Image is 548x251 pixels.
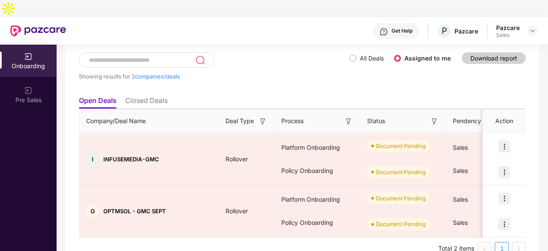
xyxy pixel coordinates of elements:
[453,196,468,203] span: Sales
[132,73,180,80] span: 2 companies/deals
[430,117,439,126] img: svg+xml;base64,PHN2ZyB3aWR0aD0iMTYiIGhlaWdodD0iMTYiIHZpZXdCb3g9IjAgMCAxNiAxNiIgZmlsbD0ibm9uZSIgeG...
[86,153,99,166] div: I
[376,194,426,203] div: Document Pending
[529,27,536,34] img: svg+xml;base64,PHN2ZyBpZD0iRHJvcGRvd24tMzJ4MzIiIHhtbG5zPSJodHRwOi8vd3d3LnczLm9yZy8yMDAwL3N2ZyIgd2...
[379,27,388,36] img: svg+xml;base64,PHN2ZyBpZD0iSGVscC0zMngzMiIgeG1sbnM9Imh0dHA6Ly93d3cudzMub3JnLzIwMDAvc3ZnIiB3aWR0aD...
[195,55,205,65] img: svg+xml;base64,PHN2ZyB3aWR0aD0iMjQiIGhlaWdodD0iMjUiIHZpZXdCb3g9IjAgMCAyNCAyNSIgZmlsbD0ibm9uZSIgeG...
[274,136,360,159] div: Platform Onboarding
[376,142,426,150] div: Document Pending
[453,144,468,151] span: Sales
[360,54,384,62] label: All Deals
[483,109,526,133] th: Action
[453,116,491,126] span: Pendency On
[376,168,426,176] div: Document Pending
[376,220,426,228] div: Document Pending
[86,205,99,218] div: O
[24,52,33,61] img: svg+xml;base64,PHN2ZyB3aWR0aD0iMjAiIGhlaWdodD0iMjAiIHZpZXdCb3g9IjAgMCAyMCAyMCIgZmlsbD0ibm9uZSIgeG...
[10,25,66,36] img: New Pazcare Logo
[391,27,413,34] div: Get Help
[404,54,451,62] label: Assigned to me
[79,109,219,133] th: Company/Deal Name
[498,140,510,152] img: icon
[274,159,360,182] div: Policy Onboarding
[462,52,526,64] button: Download report
[498,218,510,230] img: icon
[442,26,447,36] span: P
[125,96,168,109] li: Closed Deals
[259,117,267,126] img: svg+xml;base64,PHN2ZyB3aWR0aD0iMTYiIGhlaWdodD0iMTYiIHZpZXdCb3g9IjAgMCAxNiAxNiIgZmlsbD0ibm9uZSIgeG...
[498,166,510,178] img: icon
[79,96,117,109] li: Open Deals
[281,116,304,126] span: Process
[103,208,166,215] span: OPTMSOL - GMC SEPT
[367,116,385,126] span: Status
[226,116,254,126] span: Deal Type
[274,211,360,234] div: Policy Onboarding
[79,73,349,80] div: Showing results for
[219,207,255,215] span: Rollover
[455,27,478,35] div: Pazcare
[24,86,33,95] img: svg+xml;base64,PHN2ZyB3aWR0aD0iMjAiIGhlaWdodD0iMjAiIHZpZXdCb3g9IjAgMCAyMCAyMCIgZmlsbD0ibm9uZSIgeG...
[498,192,510,204] img: icon
[496,32,520,39] div: Sales
[344,117,353,126] img: svg+xml;base64,PHN2ZyB3aWR0aD0iMTYiIGhlaWdodD0iMTYiIHZpZXdCb3g9IjAgMCAxNiAxNiIgZmlsbD0ibm9uZSIgeG...
[453,167,468,174] span: Sales
[219,155,255,163] span: Rollover
[103,156,159,163] span: INFUSEMEDIA-GMC
[453,219,468,226] span: Sales
[274,188,360,211] div: Platform Onboarding
[496,24,520,32] div: Pazcare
